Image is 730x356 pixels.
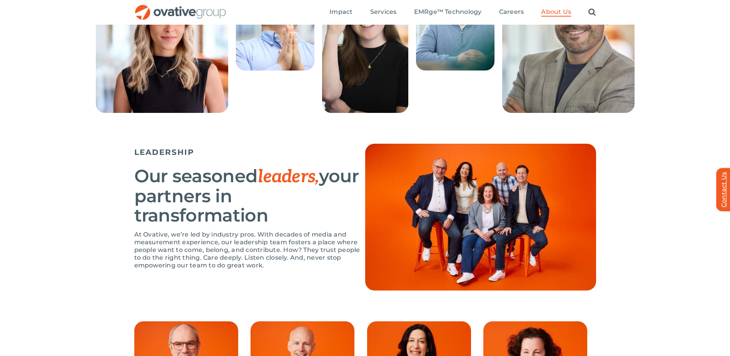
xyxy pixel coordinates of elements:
[134,148,365,157] h5: LEADERSHIP
[370,8,397,17] a: Services
[134,231,365,269] p: At Ovative, we’re led by industry pros. With decades of media and measurement experience, our lea...
[257,166,319,188] span: leaders,
[329,8,352,17] a: Impact
[499,8,524,16] span: Careers
[329,8,352,16] span: Impact
[499,8,524,17] a: Careers
[134,166,365,225] h2: Our seasoned your partners in transformation
[414,8,482,17] a: EMRge™ Technology
[541,8,571,16] span: About Us
[414,8,482,16] span: EMRge™ Technology
[134,4,227,11] a: OG_Full_horizontal_RGB
[588,8,596,17] a: Search
[365,144,596,291] img: People – Leadership Hero
[370,8,397,16] span: Services
[541,8,571,17] a: About Us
